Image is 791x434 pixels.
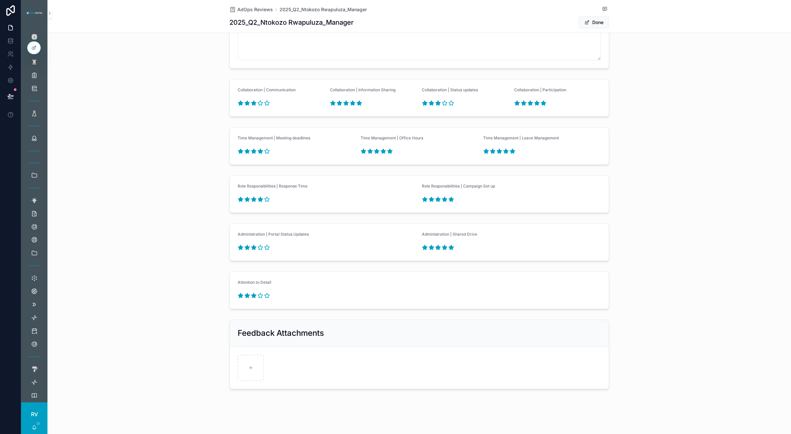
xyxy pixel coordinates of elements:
[238,280,271,285] span: Attention to Detail
[31,410,38,418] span: RV
[238,232,309,237] span: Administration | Portal Status Updates
[237,6,273,13] span: AdOps Reviews
[514,87,566,92] span: Collaboration | Participation
[422,184,495,188] span: Role Responsibilities | Campaign Set up
[229,6,273,13] a: AdOps Reviews
[238,135,310,140] span: Time Management | Meeting deadlines
[238,184,308,188] span: Role Responsibilities | Response Time
[422,232,477,237] span: Administration | Shared Drive
[25,11,44,16] img: App logo
[229,18,354,27] h1: 2025_Q2_Ntokozo Rwapuluza_Manager
[21,26,47,402] div: scrollable content
[483,135,559,140] span: Time Management | Leave Management
[238,328,324,338] h2: Feedback Attachments
[238,87,296,92] span: Collaboration | Communication
[330,87,395,92] span: Collaboration | Information Sharing
[579,16,609,28] button: Done
[422,87,478,92] span: Collaboration | Status updates
[279,6,367,13] a: 2025_Q2_Ntokozo Rwapuluza_Manager
[361,135,423,140] span: Time Management | Office Hours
